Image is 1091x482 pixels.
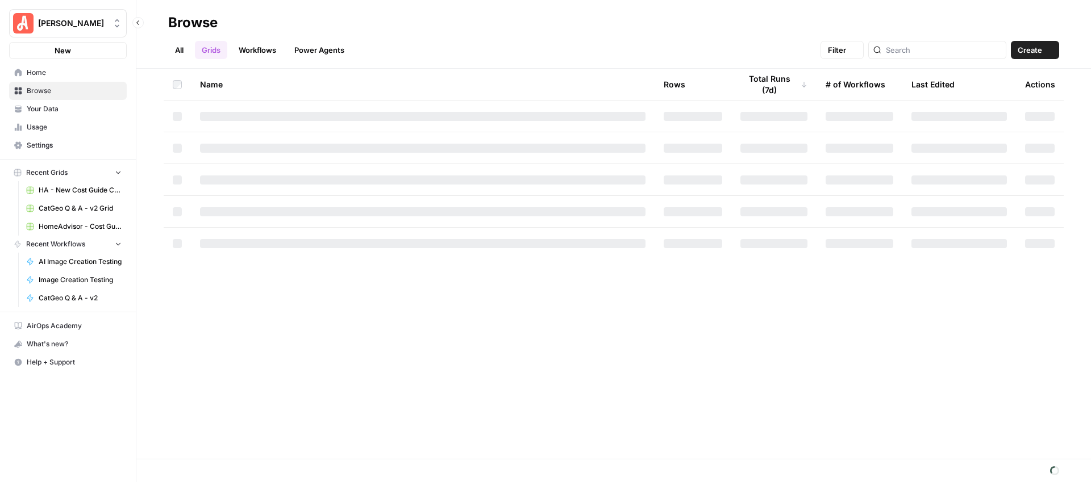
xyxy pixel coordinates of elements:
[828,44,846,56] span: Filter
[826,69,885,100] div: # of Workflows
[9,335,127,353] button: What's new?
[9,353,127,371] button: Help + Support
[232,41,283,59] a: Workflows
[911,69,955,100] div: Last Edited
[9,317,127,335] a: AirOps Academy
[27,357,122,367] span: Help + Support
[39,203,122,213] span: CatGeo Q & A - v2 Grid
[9,164,127,181] button: Recent Grids
[39,275,122,285] span: Image Creation Testing
[288,41,351,59] a: Power Agents
[200,69,646,100] div: Name
[26,239,85,249] span: Recent Workflows
[21,181,127,199] a: HA - New Cost Guide Creation Grid
[39,221,122,232] span: HomeAdvisor - Cost Guide Updates
[1011,41,1059,59] button: Create
[9,100,127,118] a: Your Data
[9,136,127,154] a: Settings
[195,41,227,59] a: Grids
[9,82,127,100] a: Browse
[27,122,122,132] span: Usage
[9,64,127,82] a: Home
[27,86,122,96] span: Browse
[821,41,864,59] button: Filter
[168,14,218,32] div: Browse
[21,199,127,217] a: CatGeo Q & A - v2 Grid
[27,321,122,331] span: AirOps Academy
[39,293,122,303] span: CatGeo Q & A - v2
[26,167,68,178] span: Recent Grids
[13,13,34,33] img: Angi Logo
[9,118,127,136] a: Usage
[1018,44,1042,56] span: Create
[168,41,190,59] a: All
[21,271,127,289] a: Image Creation Testing
[1025,69,1055,100] div: Actions
[21,217,127,236] a: HomeAdvisor - Cost Guide Updates
[9,9,127,37] button: Workspace: Angi
[886,44,1001,56] input: Search
[10,336,126,353] div: What's new?
[21,253,127,271] a: AI Image Creation Testing
[664,69,685,100] div: Rows
[27,68,122,78] span: Home
[27,104,122,114] span: Your Data
[21,289,127,307] a: CatGeo Q & A - v2
[27,140,122,150] span: Settings
[39,257,122,267] span: AI Image Creation Testing
[9,42,127,59] button: New
[38,18,107,29] span: [PERSON_NAME]
[740,69,807,100] div: Total Runs (7d)
[9,236,127,253] button: Recent Workflows
[39,185,122,195] span: HA - New Cost Guide Creation Grid
[55,45,71,56] span: New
